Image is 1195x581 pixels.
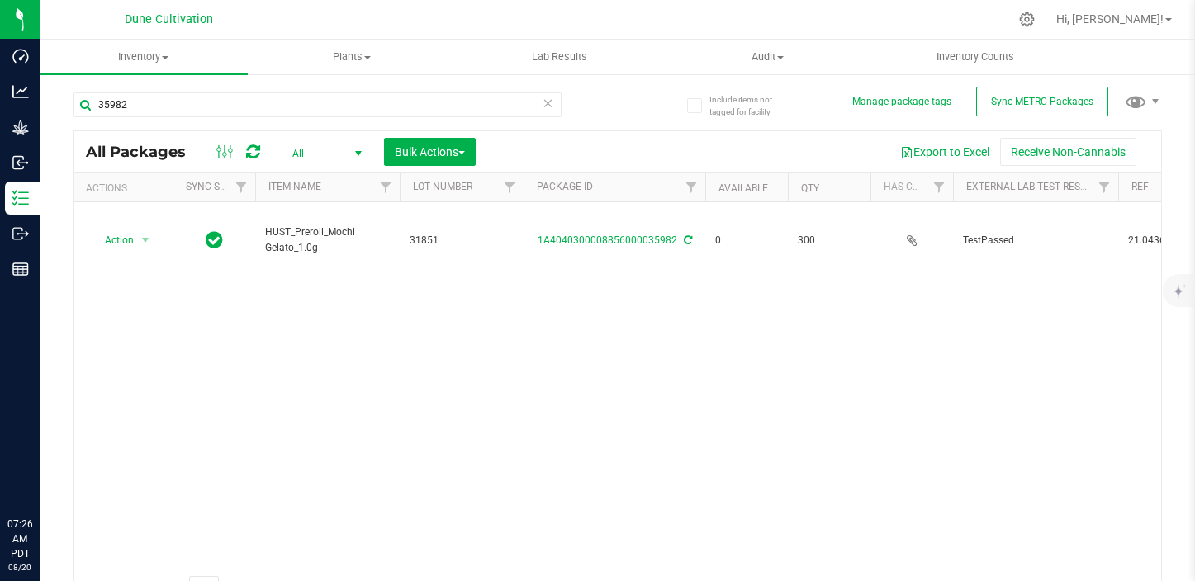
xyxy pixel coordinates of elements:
[798,233,861,248] span: 300
[12,190,29,206] inline-svg: Inventory
[186,181,249,192] a: Sync Status
[395,145,465,158] span: Bulk Actions
[801,182,819,194] a: Qty
[889,138,1000,166] button: Export to Excel
[715,233,778,248] span: 0
[926,173,953,201] a: Filter
[413,181,472,192] a: Lot Number
[40,40,248,74] a: Inventory
[537,181,593,192] a: Package ID
[372,173,400,201] a: Filter
[852,95,951,109] button: Manage package tags
[538,234,677,246] a: 1A4040300008856000035982
[681,234,692,246] span: Sync from Compliance System
[991,96,1093,107] span: Sync METRC Packages
[963,233,1108,248] span: TestPassed
[1017,12,1037,27] div: Manage settings
[1056,12,1164,26] span: Hi, [PERSON_NAME]!
[496,173,524,201] a: Filter
[17,449,66,498] iframe: Resource center
[510,50,609,64] span: Lab Results
[249,50,455,64] span: Plants
[966,181,1096,192] a: External Lab Test Result
[268,181,321,192] a: Item Name
[914,50,1036,64] span: Inventory Counts
[73,92,562,117] input: Search Package ID, Item Name, SKU, Lot or Part Number...
[40,50,248,64] span: Inventory
[870,173,953,202] th: Has COA
[12,154,29,171] inline-svg: Inbound
[248,40,456,74] a: Plants
[12,261,29,277] inline-svg: Reports
[678,173,705,201] a: Filter
[709,93,792,118] span: Include items not tagged for facility
[206,229,223,252] span: In Sync
[135,229,156,252] span: select
[718,182,768,194] a: Available
[7,561,32,574] p: 08/20
[543,92,554,114] span: Clear
[7,517,32,561] p: 07:26 AM PDT
[86,143,202,161] span: All Packages
[664,50,870,64] span: Audit
[976,87,1108,116] button: Sync METRC Packages
[86,182,166,194] div: Actions
[871,40,1079,74] a: Inventory Counts
[1091,173,1118,201] a: Filter
[12,225,29,242] inline-svg: Outbound
[456,40,664,74] a: Lab Results
[12,119,29,135] inline-svg: Grow
[90,229,135,252] span: Action
[1000,138,1136,166] button: Receive Non-Cannabis
[228,173,255,201] a: Filter
[410,233,514,248] span: 31851
[12,83,29,100] inline-svg: Analytics
[125,12,213,26] span: Dune Cultivation
[663,40,871,74] a: Audit
[12,48,29,64] inline-svg: Dashboard
[265,224,390,256] span: HUST_Preroll_Mochi Gelato_1.0g
[384,138,476,166] button: Bulk Actions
